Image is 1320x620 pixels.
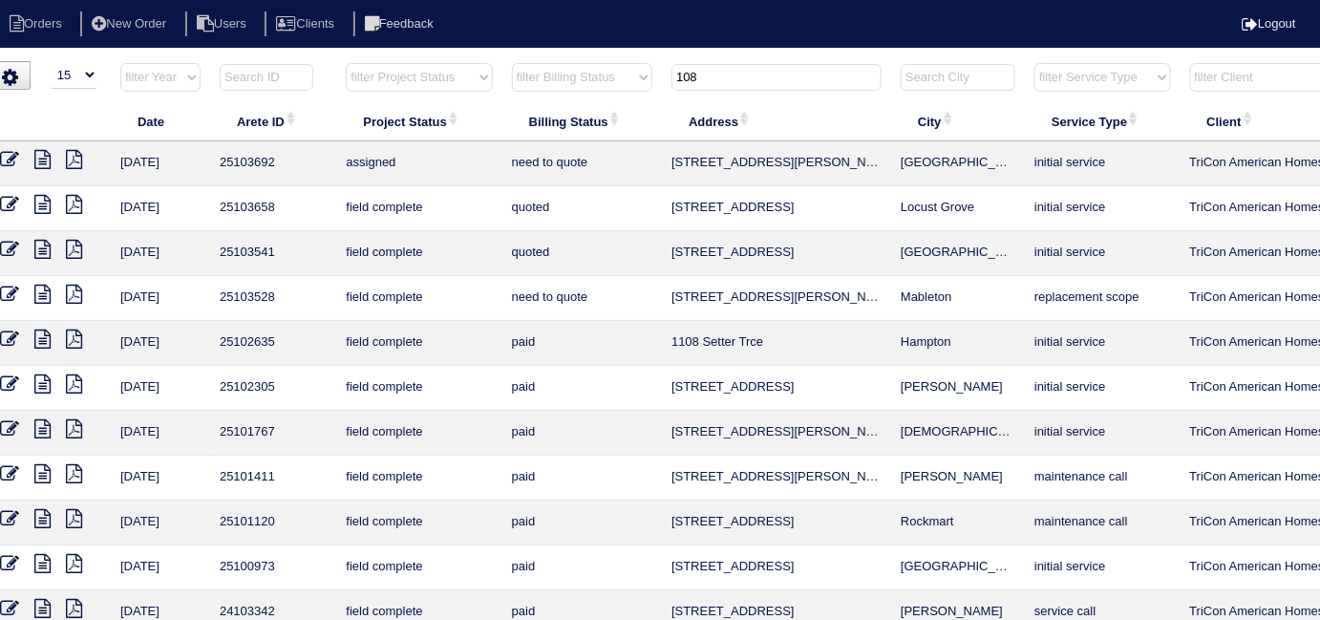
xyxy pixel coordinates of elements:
[1025,321,1180,366] td: initial service
[662,101,891,141] th: Address: activate to sort column ascending
[336,101,501,141] th: Project Status: activate to sort column ascending
[502,276,662,321] td: need to quote
[1025,231,1180,276] td: initial service
[210,501,336,545] td: 25101120
[210,141,336,186] td: 25103692
[80,16,181,31] a: New Order
[1025,276,1180,321] td: replacement scope
[210,456,336,501] td: 25101411
[111,501,210,545] td: [DATE]
[111,276,210,321] td: [DATE]
[210,321,336,366] td: 25102635
[891,276,1025,321] td: Mableton
[1025,101,1180,141] th: Service Type: activate to sort column ascending
[502,501,662,545] td: paid
[502,321,662,366] td: paid
[1025,411,1180,456] td: initial service
[336,501,501,545] td: field complete
[891,186,1025,231] td: Locust Grove
[502,141,662,186] td: need to quote
[1242,16,1296,31] a: Logout
[502,186,662,231] td: quoted
[111,411,210,456] td: [DATE]
[662,501,891,545] td: [STREET_ADDRESS]
[891,411,1025,456] td: [DEMOGRAPHIC_DATA]
[1025,141,1180,186] td: initial service
[336,321,501,366] td: field complete
[891,141,1025,186] td: [GEOGRAPHIC_DATA]
[220,64,313,91] input: Search ID
[662,276,891,321] td: [STREET_ADDRESS][PERSON_NAME]
[901,64,1015,91] input: Search City
[662,366,891,411] td: [STREET_ADDRESS]
[111,321,210,366] td: [DATE]
[353,11,449,37] li: Feedback
[80,11,181,37] li: New Order
[210,101,336,141] th: Arete ID: activate to sort column ascending
[502,545,662,590] td: paid
[502,231,662,276] td: quoted
[502,411,662,456] td: paid
[662,186,891,231] td: [STREET_ADDRESS]
[1025,186,1180,231] td: initial service
[336,411,501,456] td: field complete
[662,456,891,501] td: [STREET_ADDRESS][PERSON_NAME]
[111,231,210,276] td: [DATE]
[336,231,501,276] td: field complete
[111,366,210,411] td: [DATE]
[185,11,262,37] li: Users
[891,456,1025,501] td: [PERSON_NAME]
[210,545,336,590] td: 25100973
[502,101,662,141] th: Billing Status: activate to sort column ascending
[210,366,336,411] td: 25102305
[662,231,891,276] td: [STREET_ADDRESS]
[111,456,210,501] td: [DATE]
[336,545,501,590] td: field complete
[1025,456,1180,501] td: maintenance call
[502,456,662,501] td: paid
[662,411,891,456] td: [STREET_ADDRESS][PERSON_NAME]
[662,321,891,366] td: 1108 Setter Trce
[1025,545,1180,590] td: initial service
[662,545,891,590] td: [STREET_ADDRESS]
[891,101,1025,141] th: City: activate to sort column ascending
[336,186,501,231] td: field complete
[1025,366,1180,411] td: initial service
[336,456,501,501] td: field complete
[891,321,1025,366] td: Hampton
[891,545,1025,590] td: [GEOGRAPHIC_DATA]
[671,64,882,91] input: Search Address
[336,276,501,321] td: field complete
[210,411,336,456] td: 25101767
[111,101,210,141] th: Date
[502,366,662,411] td: paid
[891,501,1025,545] td: Rockmart
[210,231,336,276] td: 25103541
[891,366,1025,411] td: [PERSON_NAME]
[111,186,210,231] td: [DATE]
[265,11,350,37] li: Clients
[891,231,1025,276] td: [GEOGRAPHIC_DATA]
[1025,501,1180,545] td: maintenance call
[111,545,210,590] td: [DATE]
[336,141,501,186] td: assigned
[336,366,501,411] td: field complete
[210,186,336,231] td: 25103658
[210,276,336,321] td: 25103528
[265,16,350,31] a: Clients
[662,141,891,186] td: [STREET_ADDRESS][PERSON_NAME]
[111,141,210,186] td: [DATE]
[185,16,262,31] a: Users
